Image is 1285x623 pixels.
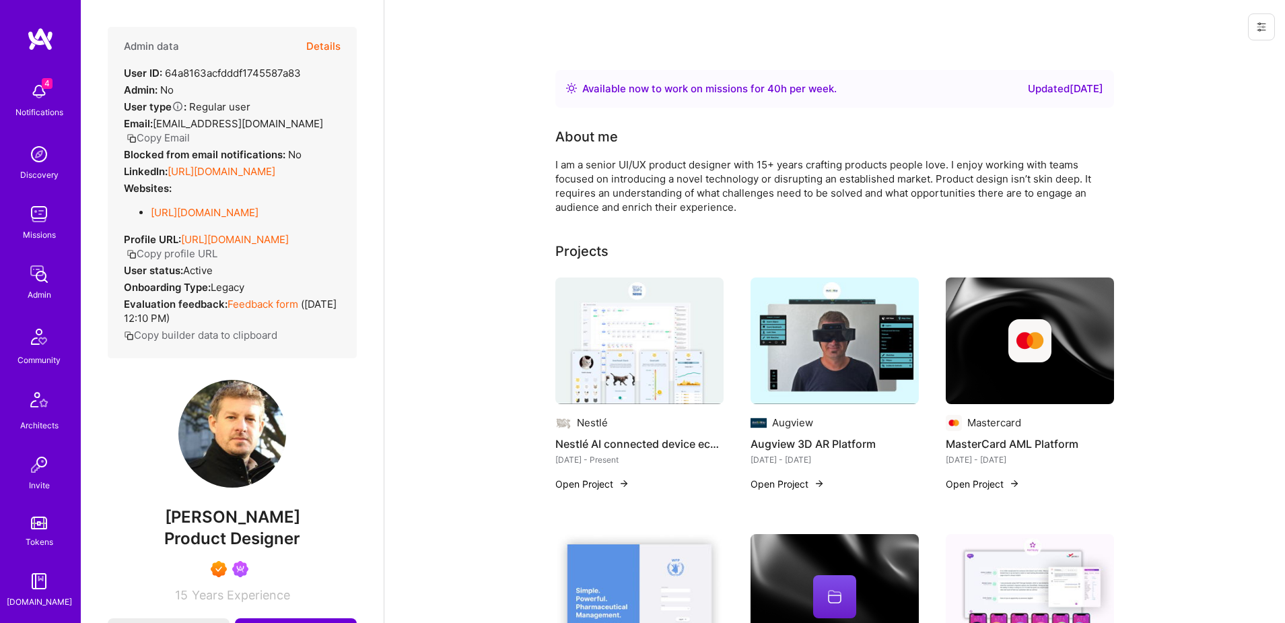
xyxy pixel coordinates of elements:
strong: Websites: [124,182,172,195]
i: icon Copy [127,249,137,259]
button: Open Project [751,477,825,491]
img: arrow-right [814,478,825,489]
img: Exceptional A.Teamer [211,561,227,577]
img: User Avatar [178,380,286,488]
div: Updated [DATE] [1028,81,1103,97]
img: teamwork [26,201,53,228]
div: Invite [29,478,50,492]
span: 40 [767,82,781,95]
h4: Augview 3D AR Platform [751,435,919,453]
div: Projects [555,241,609,261]
img: Invite [26,451,53,478]
div: Admin [28,288,51,302]
div: Architects [20,418,59,432]
button: Copy builder data to clipboard [124,328,277,342]
img: bell [26,78,53,105]
img: tokens [31,517,47,529]
div: [DATE] - [DATE] [946,453,1114,467]
h4: Nestlé AI connected device ecosystem [555,435,724,453]
div: Available now to work on missions for h per week . [582,81,837,97]
button: Copy profile URL [127,247,217,261]
a: [URL][DOMAIN_NAME] [181,233,289,246]
a: [URL][DOMAIN_NAME] [168,165,275,178]
div: I am a senior UI/UX product designer with 15+ years crafting products people love. I enjoy workin... [555,158,1094,214]
img: guide book [26,568,53,595]
div: Community [18,353,61,367]
img: arrow-right [1009,478,1020,489]
span: 15 [175,588,188,602]
img: logo [27,27,54,51]
img: Architects [23,386,55,418]
a: [URL][DOMAIN_NAME] [151,206,258,219]
img: arrow-right [619,478,629,489]
div: [DATE] - [DATE] [751,453,919,467]
span: [EMAIL_ADDRESS][DOMAIN_NAME] [153,117,323,130]
strong: User status: [124,264,183,277]
img: admin teamwork [26,261,53,288]
div: Notifications [15,105,63,119]
img: discovery [26,141,53,168]
button: Copy Email [127,131,190,145]
button: Open Project [555,477,629,491]
strong: Onboarding Type: [124,281,211,294]
span: Years Experience [192,588,290,602]
h4: Admin data [124,40,179,53]
strong: Blocked from email notifications: [124,148,288,161]
div: Discovery [20,168,59,182]
img: Company logo [555,415,571,431]
div: Missions [23,228,56,242]
strong: User type : [124,100,186,113]
img: Company logo [946,415,962,431]
div: [DATE] - Present [555,453,724,467]
strong: LinkedIn: [124,165,168,178]
span: Active [183,264,213,277]
div: Nestlé [577,416,608,430]
button: Details [306,27,341,66]
div: [DOMAIN_NAME] [7,595,72,609]
div: About me [555,127,618,147]
div: Regular user [124,100,250,114]
a: Feedback form [228,298,298,310]
i: Help [172,100,184,112]
button: Open Project [946,477,1020,491]
strong: Admin: [124,84,158,96]
span: [PERSON_NAME] [108,507,357,527]
div: Augview [772,416,813,430]
div: No [124,83,174,97]
div: No [124,147,302,162]
img: Availability [566,83,577,94]
img: Community [23,321,55,353]
i: icon Copy [124,331,134,341]
span: 4 [42,78,53,89]
img: Company logo [1008,319,1051,362]
strong: Email: [124,117,153,130]
div: Mastercard [967,416,1021,430]
img: Augview 3D AR Platform [751,277,919,404]
strong: User ID: [124,67,162,79]
div: Tokens [26,535,53,549]
img: Company logo [751,415,767,431]
span: legacy [211,281,244,294]
strong: Profile URL: [124,233,181,246]
div: ( [DATE] 12:10 PM ) [124,297,341,325]
h4: MasterCard AML Platform [946,435,1114,453]
div: 64a8163acfdddf1745587a83 [124,66,301,80]
img: cover [946,277,1114,404]
img: Nestlé AI connected device ecosystem [555,277,724,404]
span: Product Designer [164,529,300,548]
i: icon Copy [127,133,137,143]
strong: Evaluation feedback: [124,298,228,310]
img: Been on Mission [232,561,248,577]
